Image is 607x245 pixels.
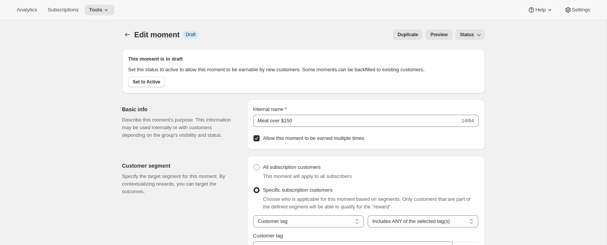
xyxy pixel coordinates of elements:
[12,5,42,15] button: Analytics
[263,187,333,193] span: Specific subscription customers
[455,29,485,40] button: Status
[122,29,133,40] button: Create moment
[89,7,102,13] span: Tools
[48,7,78,13] span: Subscriptions
[84,5,115,15] button: Tools
[535,7,546,13] span: Help
[122,116,235,139] p: Describe this moment’s purpose. This information may be used internally or with customers dependi...
[43,5,83,15] button: Subscriptions
[128,77,165,87] button: Set to Active
[253,106,284,112] span: Internal name
[263,164,321,170] span: All subscription customers
[572,7,590,13] span: Settings
[263,173,352,179] span: This moment will apply to all subscribers
[122,106,235,113] h2: Basic info
[560,5,595,15] button: Settings
[128,55,433,63] h2: This moment is in draft
[426,29,452,40] button: Preview
[263,135,364,141] span: Allow this moment to be earned multiple times
[186,32,195,38] span: Draft
[128,66,433,74] p: Set the status to active to allow this moment to be earnable by new customers. Some moments can b...
[523,5,558,15] button: Help
[253,233,283,239] span: Customer tag
[263,196,470,210] span: Choose who is applicable for this moment based on segments. Only customers that are part of the d...
[122,173,235,195] p: Specify the target segment for this moment. By contextualizing rewards, you can target the outcomes.
[393,29,423,40] button: Duplicate
[133,79,160,85] span: Set to Active
[122,162,235,170] h2: Customer segment
[460,32,474,38] span: Status
[17,7,37,13] span: Analytics
[430,32,447,38] span: Preview
[397,32,418,38] span: Duplicate
[134,30,180,39] span: Edit moment
[253,115,460,127] input: Example: Loyal member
